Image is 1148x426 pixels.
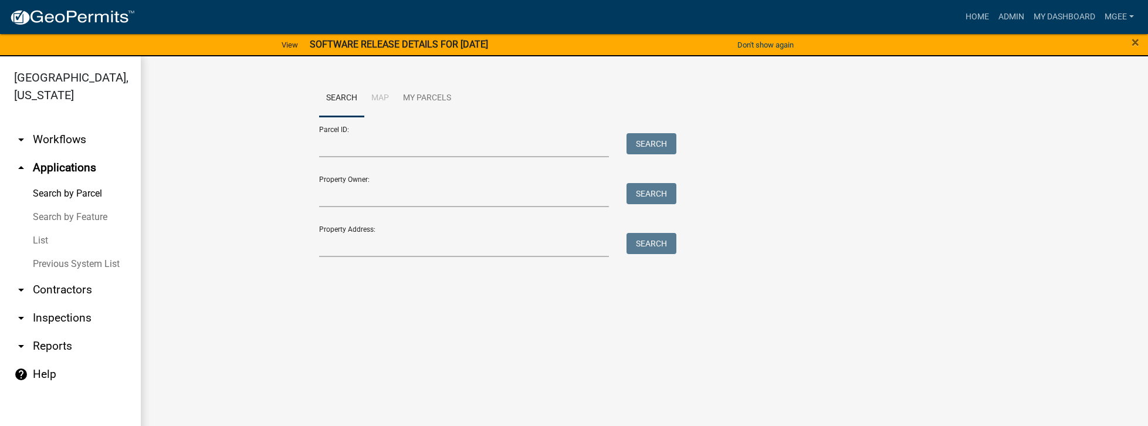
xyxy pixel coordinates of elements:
[1100,6,1139,28] a: mgee
[14,311,28,325] i: arrow_drop_down
[1029,6,1100,28] a: My Dashboard
[961,6,994,28] a: Home
[14,133,28,147] i: arrow_drop_down
[1132,35,1139,49] button: Close
[14,367,28,381] i: help
[627,133,676,154] button: Search
[733,35,798,55] button: Don't show again
[14,283,28,297] i: arrow_drop_down
[627,183,676,204] button: Search
[319,80,364,117] a: Search
[310,39,488,50] strong: SOFTWARE RELEASE DETAILS FOR [DATE]
[14,161,28,175] i: arrow_drop_up
[994,6,1029,28] a: Admin
[14,339,28,353] i: arrow_drop_down
[396,80,458,117] a: My Parcels
[627,233,676,254] button: Search
[277,35,303,55] a: View
[1132,34,1139,50] span: ×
